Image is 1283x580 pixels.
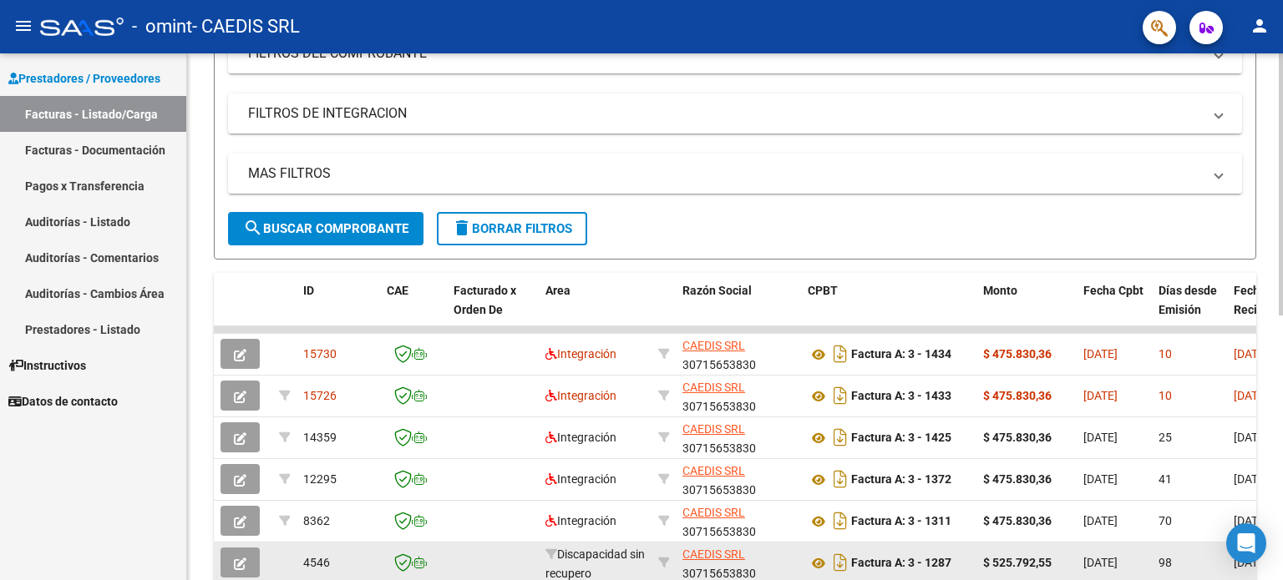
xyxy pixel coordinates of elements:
[983,389,1052,402] strong: $ 475.830,36
[808,284,838,297] span: CPBT
[829,340,851,367] i: Descargar documento
[976,273,1077,346] datatable-header-cell: Monto
[545,347,616,361] span: Integración
[1159,472,1172,486] span: 41
[983,431,1052,444] strong: $ 475.830,36
[983,472,1052,486] strong: $ 475.830,36
[452,221,572,236] span: Borrar Filtros
[8,69,160,88] span: Prestadores / Proveedores
[851,557,951,570] strong: Factura A: 3 - 1287
[8,356,86,375] span: Instructivos
[851,348,951,361] strong: Factura A: 3 - 1434
[983,284,1017,297] span: Monto
[1083,284,1144,297] span: Fecha Cpbt
[682,420,794,455] div: 30715653830
[8,392,118,411] span: Datos de contacto
[851,515,951,528] strong: Factura A: 3 - 1311
[1159,284,1217,316] span: Días desde Emisión
[829,466,851,492] i: Descargar documento
[1083,556,1118,569] span: [DATE]
[380,273,447,346] datatable-header-cell: CAE
[1083,472,1118,486] span: [DATE]
[682,378,794,413] div: 30715653830
[303,514,330,527] span: 8362
[676,273,801,346] datatable-header-cell: Razón Social
[1083,514,1118,527] span: [DATE]
[1159,556,1172,569] span: 98
[243,218,263,238] mat-icon: search
[452,218,472,238] mat-icon: delete
[1152,273,1227,346] datatable-header-cell: Días desde Emisión
[1250,16,1270,36] mat-icon: person
[1234,389,1268,402] span: [DATE]
[1083,389,1118,402] span: [DATE]
[303,472,337,486] span: 12295
[545,431,616,444] span: Integración
[454,284,516,316] span: Facturado x Orden De
[228,154,1242,194] mat-expansion-panel-header: MAS FILTROS
[1226,523,1266,563] div: Open Intercom Messenger
[447,273,539,346] datatable-header-cell: Facturado x Orden De
[682,339,745,352] span: CAEDIS SRL
[303,556,330,569] span: 4546
[829,424,851,451] i: Descargar documento
[682,381,745,394] span: CAEDIS SRL
[437,212,587,245] button: Borrar Filtros
[829,507,851,534] i: Descargar documento
[851,431,951,445] strong: Factura A: 3 - 1425
[545,389,616,402] span: Integración
[1083,347,1118,361] span: [DATE]
[545,514,616,527] span: Integración
[1234,472,1268,486] span: [DATE]
[682,503,794,538] div: 30715653830
[1234,347,1268,361] span: [DATE]
[545,547,645,580] span: Discapacidad sin recupero
[303,347,337,361] span: 15730
[682,545,794,580] div: 30715653830
[1083,431,1118,444] span: [DATE]
[983,556,1052,569] strong: $ 525.792,55
[983,514,1052,527] strong: $ 475.830,36
[801,273,976,346] datatable-header-cell: CPBT
[682,461,794,497] div: 30715653830
[1234,514,1268,527] span: [DATE]
[682,506,745,519] span: CAEDIS SRL
[192,8,300,45] span: - CAEDIS SRL
[1159,431,1172,444] span: 25
[1077,273,1152,346] datatable-header-cell: Fecha Cpbt
[983,347,1052,361] strong: $ 475.830,36
[297,273,380,346] datatable-header-cell: ID
[303,284,314,297] span: ID
[228,212,423,245] button: Buscar Comprobante
[1159,514,1172,527] span: 70
[545,472,616,486] span: Integración
[1159,347,1172,361] span: 10
[13,16,33,36] mat-icon: menu
[829,382,851,409] i: Descargar documento
[1234,431,1268,444] span: [DATE]
[132,8,192,45] span: - omint
[682,547,745,561] span: CAEDIS SRL
[851,473,951,487] strong: Factura A: 3 - 1372
[303,389,337,402] span: 15726
[682,464,745,477] span: CAEDIS SRL
[829,549,851,576] i: Descargar documento
[851,390,951,403] strong: Factura A: 3 - 1433
[248,104,1202,123] mat-panel-title: FILTROS DE INTEGRACION
[682,336,794,371] div: 30715653830
[243,221,408,236] span: Buscar Comprobante
[387,284,408,297] span: CAE
[539,273,652,346] datatable-header-cell: Area
[303,431,337,444] span: 14359
[682,284,752,297] span: Razón Social
[1159,389,1172,402] span: 10
[545,284,571,297] span: Area
[682,422,745,436] span: CAEDIS SRL
[1234,284,1280,316] span: Fecha Recibido
[248,164,1202,183] mat-panel-title: MAS FILTROS
[228,93,1242,134] mat-expansion-panel-header: FILTROS DE INTEGRACION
